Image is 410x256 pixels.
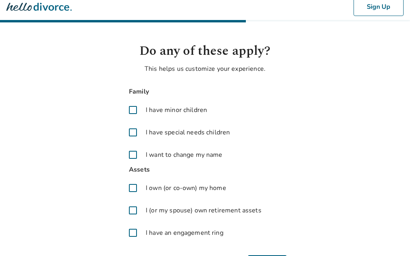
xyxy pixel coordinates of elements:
[146,183,226,193] span: I own (or co-own) my home
[146,150,223,160] span: I want to change my name
[146,206,261,215] span: I (or my spouse) own retirement assets
[146,128,230,137] span: I have special needs children
[123,164,287,175] span: Assets
[123,86,287,97] span: Family
[146,228,223,238] span: I have an engagement ring
[370,218,410,256] iframe: Chat Widget
[123,42,287,61] h1: Do any of these apply?
[123,64,287,74] p: This helps us customize your experience.
[146,105,207,115] span: I have minor children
